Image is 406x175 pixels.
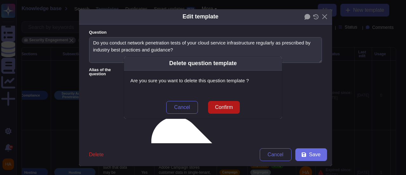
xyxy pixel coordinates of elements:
[215,105,233,110] span: Confirm
[130,77,276,84] p: Are you sure you want to delete this question template ?
[166,101,198,114] button: Cancel
[208,101,240,114] button: Confirm
[169,59,237,68] div: Delete question template
[174,105,190,110] span: Cancel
